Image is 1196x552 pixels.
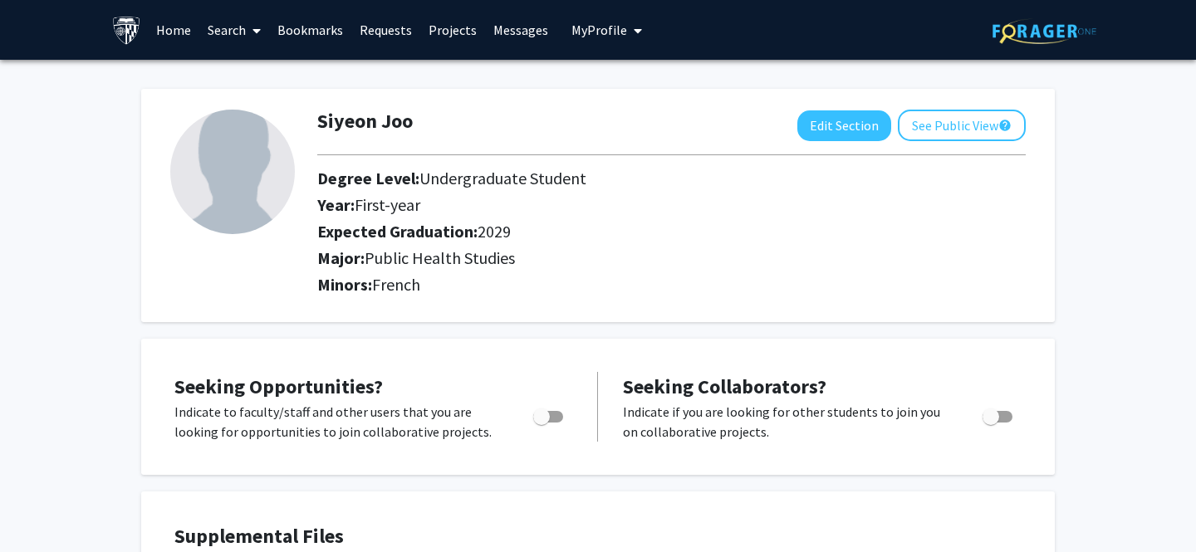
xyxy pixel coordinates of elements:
button: Edit Section [797,110,891,141]
div: Toggle [976,402,1022,427]
span: Undergraduate Student [419,168,586,188]
a: Messages [485,1,556,59]
span: Seeking Opportunities? [174,374,383,399]
a: Bookmarks [269,1,351,59]
h2: Expected Graduation: [317,222,933,242]
iframe: Chat [1125,477,1184,540]
h2: Major: [317,248,1026,268]
img: Johns Hopkins University Logo [112,16,141,45]
span: Seeking Collaborators? [623,374,826,399]
div: Toggle [527,402,572,427]
span: My Profile [571,22,627,38]
img: ForagerOne Logo [993,18,1096,44]
a: Search [199,1,269,59]
h1: Siyeon Joo [317,110,413,134]
h2: Degree Level: [317,169,933,188]
p: Indicate to faculty/staff and other users that you are looking for opportunities to join collabor... [174,402,502,442]
p: Indicate if you are looking for other students to join you on collaborative projects. [623,402,951,442]
span: Public Health Studies [365,247,515,268]
span: First-year [355,194,420,215]
img: Profile Picture [170,110,295,234]
a: Home [148,1,199,59]
span: French [372,274,420,295]
mat-icon: help [998,115,1012,135]
span: 2029 [478,221,511,242]
h2: Year: [317,195,933,215]
a: Projects [420,1,485,59]
a: Requests [351,1,420,59]
h4: Supplemental Files [174,525,1022,549]
h2: Minors: [317,275,1026,295]
button: See Public View [898,110,1026,141]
